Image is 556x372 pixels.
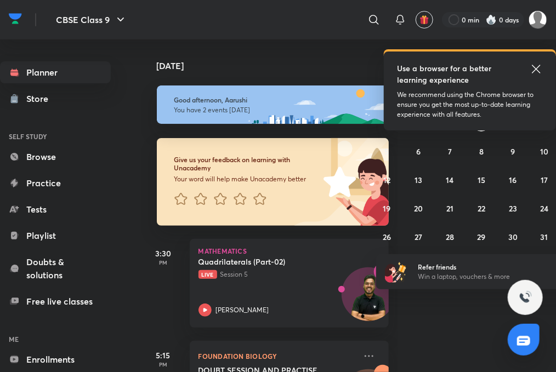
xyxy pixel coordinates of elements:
[397,90,543,119] p: We recommend using the Chrome browser to ensure you get the most up-to-date learning experience w...
[198,350,356,363] p: Foundation Biology
[416,146,421,157] abbr: October 6, 2025
[540,146,548,157] abbr: October 10, 2025
[383,175,390,185] abbr: October 12, 2025
[509,175,517,185] abbr: October 16, 2025
[441,199,459,217] button: October 21, 2025
[441,228,459,245] button: October 28, 2025
[473,199,490,217] button: October 22, 2025
[529,10,547,29] img: Aarushi
[174,106,372,115] p: You have 2 events [DATE]
[540,203,548,214] abbr: October 24, 2025
[415,232,422,242] abbr: October 27, 2025
[157,61,400,70] h4: [DATE]
[477,232,485,242] abbr: October 29, 2025
[342,273,395,326] img: Avatar
[473,171,490,188] button: October 15, 2025
[26,92,55,105] div: Store
[141,248,185,259] h5: 3:30
[378,171,396,188] button: October 12, 2025
[198,256,335,267] h5: Quadrilaterals (Part-02)
[416,11,433,28] button: avatar
[385,146,389,157] abbr: October 5, 2025
[536,199,553,217] button: October 24, 2025
[49,9,134,31] button: CBSE Class 9
[383,203,391,214] abbr: October 19, 2025
[510,146,515,157] abbr: October 9, 2025
[504,228,521,245] button: October 30, 2025
[414,203,423,214] abbr: October 20, 2025
[383,232,391,242] abbr: October 26, 2025
[198,270,356,279] p: Session 5
[478,203,485,214] abbr: October 22, 2025
[418,262,553,272] h6: Refer friends
[410,142,427,160] button: October 6, 2025
[478,175,485,185] abbr: October 15, 2025
[9,10,22,27] img: Company Logo
[378,199,396,217] button: October 19, 2025
[541,232,548,242] abbr: October 31, 2025
[448,146,452,157] abbr: October 7, 2025
[504,142,521,160] button: October 9, 2025
[446,203,453,214] abbr: October 21, 2025
[410,199,427,217] button: October 20, 2025
[508,232,518,242] abbr: October 30, 2025
[385,261,407,283] img: referral
[441,171,459,188] button: October 14, 2025
[441,142,459,160] button: October 7, 2025
[541,175,548,185] abbr: October 17, 2025
[410,171,427,188] button: October 13, 2025
[198,270,217,279] span: Live
[536,171,553,188] button: October 17, 2025
[504,171,521,188] button: October 16, 2025
[286,138,389,226] img: feedback_image
[157,85,389,124] img: afternoon
[378,228,396,245] button: October 26, 2025
[479,146,484,157] abbr: October 8, 2025
[378,142,396,160] button: October 5, 2025
[9,10,22,30] a: Company Logo
[536,142,553,160] button: October 10, 2025
[141,361,185,368] p: PM
[473,142,490,160] button: October 8, 2025
[174,175,324,184] p: Your word will help make Unacademy better
[419,15,429,25] img: avatar
[473,228,490,245] button: October 29, 2025
[174,156,324,173] h6: Give us your feedback on learning with Unacademy
[174,96,372,104] h6: Good afternoon, Aarushi
[446,175,454,185] abbr: October 14, 2025
[536,228,553,245] button: October 31, 2025
[141,350,185,361] h5: 5:15
[141,259,185,266] p: PM
[410,228,427,245] button: October 27, 2025
[198,248,381,254] p: Mathematics
[486,14,497,25] img: streak
[418,272,553,282] p: Win a laptop, vouchers & more
[446,232,454,242] abbr: October 28, 2025
[415,175,422,185] abbr: October 13, 2025
[397,62,506,85] h5: Use a browser for a better learning experience
[504,199,521,217] button: October 23, 2025
[509,203,517,214] abbr: October 23, 2025
[519,291,532,304] img: ttu
[216,305,269,315] p: [PERSON_NAME]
